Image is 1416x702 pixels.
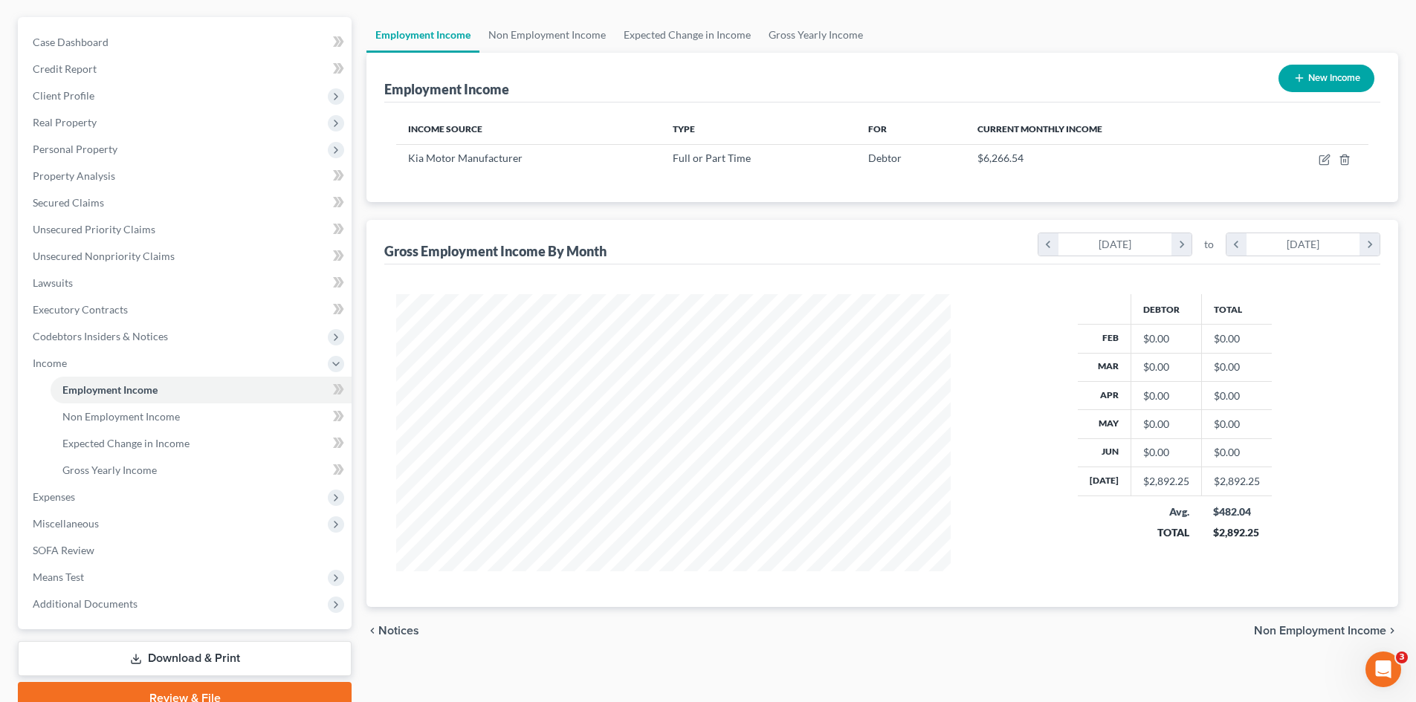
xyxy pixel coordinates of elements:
[62,383,158,396] span: Employment Income
[1142,504,1189,519] div: Avg.
[18,641,352,676] a: Download & Print
[408,123,482,134] span: Income Source
[33,276,73,289] span: Lawsuits
[1142,525,1189,540] div: TOTAL
[1201,381,1272,409] td: $0.00
[21,189,352,216] a: Secured Claims
[1360,233,1380,256] i: chevron_right
[1143,389,1189,403] div: $0.00
[1143,331,1189,346] div: $0.00
[33,143,117,155] span: Personal Property
[33,169,115,182] span: Property Analysis
[21,243,352,270] a: Unsecured Nonpriority Claims
[21,163,352,189] a: Property Analysis
[1213,504,1260,519] div: $482.04
[21,56,352,82] a: Credit Report
[1131,294,1201,324] th: Debtor
[1254,625,1398,637] button: Non Employment Income chevron_right
[33,597,138,610] span: Additional Documents
[1278,65,1374,92] button: New Income
[1143,474,1189,489] div: $2,892.25
[33,490,75,503] span: Expenses
[366,625,419,637] button: chevron_left Notices
[62,410,180,423] span: Non Employment Income
[1365,651,1401,687] iframe: Intercom live chat
[1058,233,1172,256] div: [DATE]
[1201,438,1272,467] td: $0.00
[33,571,84,583] span: Means Test
[51,403,352,430] a: Non Employment Income
[977,123,1102,134] span: Current Monthly Income
[33,116,97,129] span: Real Property
[1078,438,1131,467] th: Jun
[408,152,523,164] span: Kia Motor Manufacturer
[62,437,190,449] span: Expected Change in Income
[1078,381,1131,409] th: Apr
[51,377,352,403] a: Employment Income
[21,296,352,323] a: Executory Contracts
[977,152,1024,164] span: $6,266.54
[1213,525,1260,540] div: $2,892.25
[1143,445,1189,460] div: $0.00
[673,152,751,164] span: Full or Part Time
[1078,353,1131,381] th: Mar
[21,29,352,56] a: Case Dashboard
[21,270,352,296] a: Lawsuits
[1247,233,1360,256] div: [DATE]
[1078,325,1131,353] th: Feb
[868,152,902,164] span: Debtor
[366,625,378,637] i: chevron_left
[479,17,615,53] a: Non Employment Income
[21,537,352,564] a: SOFA Review
[1201,294,1272,324] th: Total
[1078,410,1131,438] th: May
[615,17,760,53] a: Expected Change in Income
[1254,625,1386,637] span: Non Employment Income
[1171,233,1192,256] i: chevron_right
[1078,467,1131,495] th: [DATE]
[33,357,67,369] span: Income
[1386,625,1398,637] i: chevron_right
[33,250,175,262] span: Unsecured Nonpriority Claims
[62,464,157,476] span: Gross Yearly Income
[673,123,695,134] span: Type
[21,216,352,243] a: Unsecured Priority Claims
[33,544,94,556] span: SOFA Review
[868,123,887,134] span: For
[1201,467,1272,495] td: $2,892.25
[51,430,352,457] a: Expected Change in Income
[33,62,97,75] span: Credit Report
[51,457,352,484] a: Gross Yearly Income
[33,89,94,102] span: Client Profile
[33,223,155,235] span: Unsecured Priority Claims
[760,17,872,53] a: Gross Yearly Income
[33,196,104,209] span: Secured Claims
[33,303,128,316] span: Executory Contracts
[1038,233,1058,256] i: chevron_left
[384,80,509,98] div: Employment Income
[1143,417,1189,432] div: $0.00
[33,36,109,48] span: Case Dashboard
[1143,360,1189,374] div: $0.00
[378,625,419,637] span: Notices
[1226,233,1247,256] i: chevron_left
[1396,651,1408,663] span: 3
[1201,410,1272,438] td: $0.00
[1201,353,1272,381] td: $0.00
[384,242,607,260] div: Gross Employment Income By Month
[1204,237,1214,252] span: to
[1201,325,1272,353] td: $0.00
[366,17,479,53] a: Employment Income
[33,517,99,530] span: Miscellaneous
[33,330,168,342] span: Codebtors Insiders & Notices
